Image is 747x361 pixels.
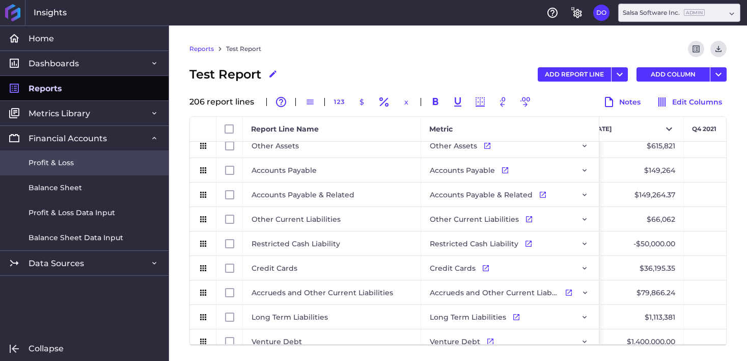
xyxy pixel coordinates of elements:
[430,330,480,353] span: Venture Debt
[590,125,612,133] span: [DATE]
[538,67,611,82] button: ADD REPORT LINE
[190,329,599,354] div: Press SPACE to select this row.
[243,231,421,255] div: Restricted Cash Liability
[582,183,684,207] div: $149,264.37
[190,305,599,329] div: Press SPACE to select this row.
[29,258,84,269] span: Data Sources
[430,305,506,329] span: Long Term Liabilities
[582,158,684,182] div: $149,264
[582,134,684,158] div: $615,821
[430,256,476,280] span: Credit Cards
[243,134,421,158] div: Other Assets
[582,329,684,353] div: $1,400,000.00
[582,231,684,255] div: -$50,000.00
[398,94,414,110] button: x
[29,58,79,69] span: Dashboards
[29,33,54,44] span: Home
[190,158,599,183] div: Press SPACE to select this row.
[190,183,599,207] div: Press SPACE to select this row.
[582,256,684,280] div: $36,195.35
[710,41,727,57] button: Download
[623,8,705,17] div: Salsa Software Inc.
[243,183,421,207] div: Accounts Payable & Related
[243,256,421,280] div: Credit Cards
[353,94,370,110] button: $
[189,44,214,54] a: Reports
[243,329,421,353] div: Venture Debt
[29,83,62,94] span: Reports
[618,4,740,22] div: Dropdown select
[243,207,421,231] div: Other Current Liabilities
[430,281,559,304] span: Accrueds and Other Current Liabilities
[190,280,599,305] div: Press SPACE to select this row.
[430,134,477,158] span: Other Assets
[430,159,495,182] span: Accounts Payable
[688,41,704,57] button: Refresh
[29,133,107,144] span: Financial Accounts
[429,124,453,134] span: Metric
[251,124,319,134] span: Report Line Name
[582,117,683,141] button: [DATE]
[430,183,533,207] span: Accounts Payable & Related
[190,207,599,231] div: Press SPACE to select this row.
[226,44,261,54] a: Test Report
[430,232,518,255] span: Restricted Cash Liability
[582,305,684,329] div: $1,113,381
[569,5,585,21] button: General Settings
[243,305,421,329] div: Long Term Liabilities
[710,67,727,82] button: User Menu
[598,94,645,110] button: Notes
[582,280,684,304] div: $79,866.24
[190,231,599,256] div: Press SPACE to select this row.
[593,5,610,21] button: User Menu
[684,9,705,16] ins: Admin
[651,94,727,110] button: Edit Columns
[612,67,628,82] button: User Menu
[544,5,561,21] button: Help
[189,98,260,106] div: 206 report line s
[582,207,684,231] div: $66,062
[29,108,90,119] span: Metrics Library
[243,158,421,182] div: Accounts Payable
[189,65,281,84] div: Test Report
[190,134,599,158] div: Press SPACE to select this row.
[190,256,599,280] div: Press SPACE to select this row.
[29,208,115,218] span: Profit & Loss Data Input
[430,208,519,231] span: Other Current Liabilities
[692,125,716,133] span: Q4 2021
[637,67,710,82] button: ADD COLUMN
[243,280,421,304] div: Accrueds and Other Current Liabilities
[29,343,64,354] span: Collapse
[29,233,123,243] span: Balance Sheet Data Input
[29,158,74,168] span: Profit & Loss
[29,183,82,193] span: Balance Sheet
